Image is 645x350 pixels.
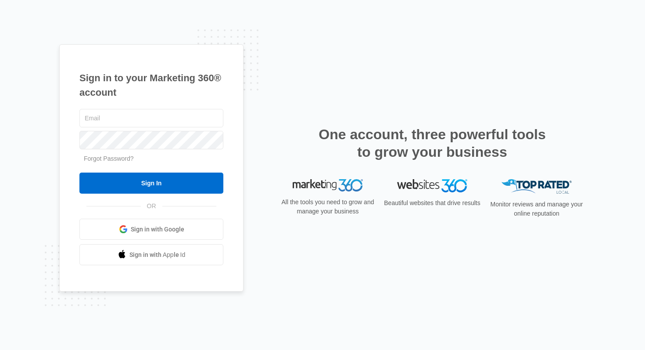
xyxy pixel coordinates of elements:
[397,179,467,192] img: Websites 360
[84,155,134,162] a: Forgot Password?
[487,200,586,218] p: Monitor reviews and manage your online reputation
[502,179,572,194] img: Top Rated Local
[279,198,377,216] p: All the tools you need to grow and manage your business
[293,179,363,191] img: Marketing 360
[316,126,548,161] h2: One account, three powerful tools to grow your business
[79,109,223,127] input: Email
[79,71,223,100] h1: Sign in to your Marketing 360® account
[131,225,184,234] span: Sign in with Google
[79,173,223,194] input: Sign In
[383,198,481,208] p: Beautiful websites that drive results
[129,250,186,260] span: Sign in with Apple Id
[79,244,223,265] a: Sign in with Apple Id
[79,219,223,240] a: Sign in with Google
[141,202,162,211] span: OR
